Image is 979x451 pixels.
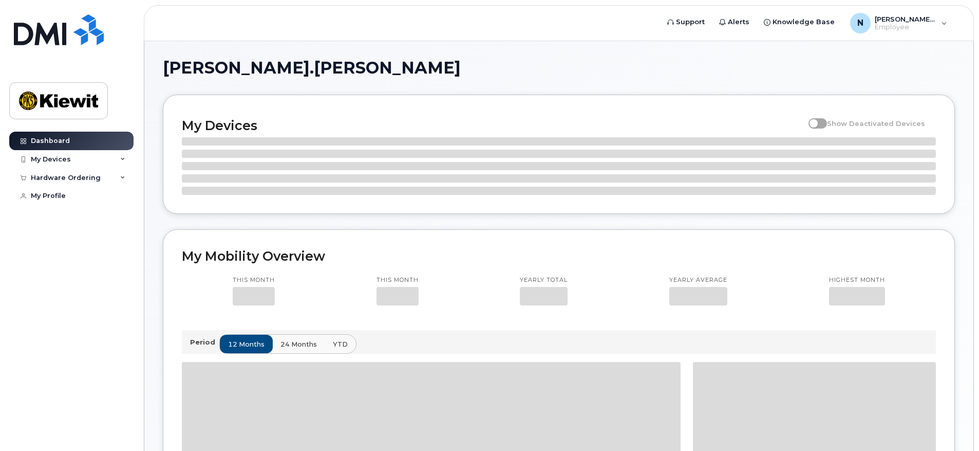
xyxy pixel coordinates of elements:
[829,276,885,284] p: Highest month
[190,337,219,347] p: Period
[827,119,925,128] span: Show Deactivated Devices
[163,60,461,76] span: [PERSON_NAME].[PERSON_NAME]
[376,276,419,284] p: This month
[280,339,317,349] span: 24 months
[182,118,803,133] h2: My Devices
[182,248,936,264] h2: My Mobility Overview
[333,339,348,349] span: YTD
[808,114,817,122] input: Show Deactivated Devices
[520,276,568,284] p: Yearly total
[669,276,727,284] p: Yearly average
[233,276,275,284] p: This month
